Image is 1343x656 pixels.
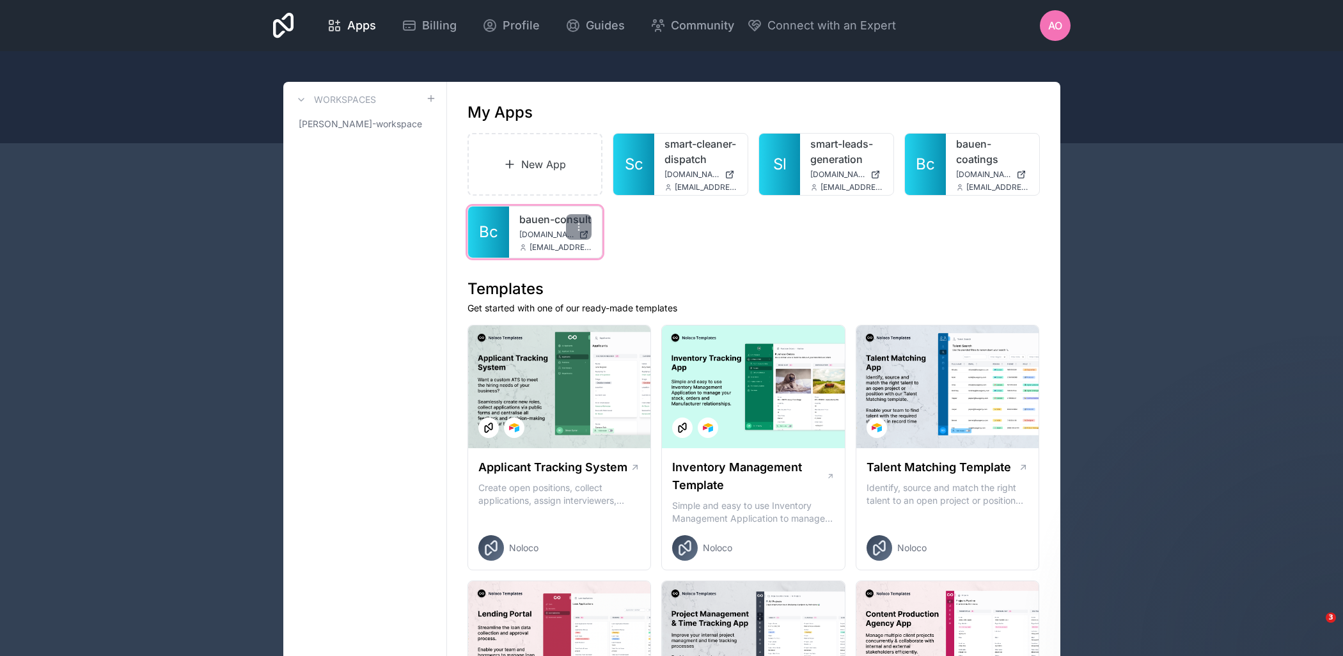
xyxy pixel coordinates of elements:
a: Bc [905,134,946,195]
a: [DOMAIN_NAME] [519,230,592,240]
span: [EMAIL_ADDRESS] [966,182,1029,192]
a: Billing [391,12,467,40]
span: AO [1048,18,1062,33]
span: Connect with an Expert [767,17,896,35]
h1: My Apps [467,102,533,123]
span: Bc [479,222,498,242]
h1: Inventory Management Template [672,458,826,494]
a: Guides [555,12,635,40]
span: Sc [625,154,643,175]
span: [PERSON_NAME]-workspace [299,118,422,130]
a: Bc [468,207,509,258]
a: Community [640,12,744,40]
img: Airtable Logo [509,423,519,433]
span: [EMAIL_ADDRESS] [675,182,737,192]
h3: Workspaces [314,93,376,106]
span: Guides [586,17,625,35]
h1: Templates [467,279,1040,299]
span: Noloco [897,542,927,554]
a: [PERSON_NAME]-workspace [294,113,436,136]
span: [DOMAIN_NAME] [956,169,1011,180]
p: Get started with one of our ready-made templates [467,302,1040,315]
a: bauen-coatings [956,136,1029,167]
a: Profile [472,12,550,40]
h1: Applicant Tracking System [478,458,627,476]
p: Identify, source and match the right talent to an open project or position with our Talent Matchi... [867,481,1029,507]
span: Noloco [509,542,538,554]
span: Sl [773,154,787,175]
img: Airtable Logo [872,423,882,433]
a: Workspaces [294,92,376,107]
span: [DOMAIN_NAME] [664,169,719,180]
a: [DOMAIN_NAME] [664,169,737,180]
a: Sl [759,134,800,195]
a: smart-cleaner-dispatch [664,136,737,167]
span: [DOMAIN_NAME] [519,230,574,240]
a: bauen-consult [519,212,592,227]
img: Airtable Logo [703,423,713,433]
span: Community [671,17,734,35]
span: [EMAIL_ADDRESS] [821,182,883,192]
span: 3 [1326,613,1336,623]
a: New App [467,133,603,196]
iframe: Intercom notifications message [1087,532,1343,621]
button: Connect with an Expert [747,17,896,35]
a: smart-leads-generation [810,136,883,167]
a: [DOMAIN_NAME] [810,169,883,180]
span: Noloco [703,542,732,554]
p: Create open positions, collect applications, assign interviewers, centralise candidate feedback a... [478,481,641,507]
span: Billing [422,17,457,35]
a: Sc [613,134,654,195]
p: Simple and easy to use Inventory Management Application to manage your stock, orders and Manufact... [672,499,835,525]
h1: Talent Matching Template [867,458,1011,476]
span: [DOMAIN_NAME] [810,169,865,180]
span: Apps [347,17,376,35]
a: Apps [317,12,386,40]
span: Profile [503,17,540,35]
span: [EMAIL_ADDRESS] [530,242,592,253]
span: Bc [916,154,935,175]
iframe: Intercom live chat [1300,613,1330,643]
a: [DOMAIN_NAME] [956,169,1029,180]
